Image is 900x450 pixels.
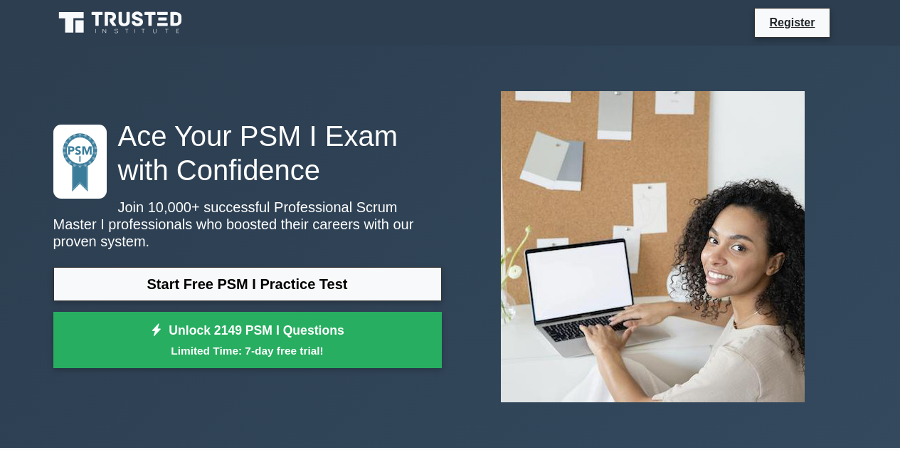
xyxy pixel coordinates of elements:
a: Start Free PSM I Practice Test [53,267,442,301]
small: Limited Time: 7-day free trial! [71,342,424,359]
p: Join 10,000+ successful Professional Scrum Master I professionals who boosted their careers with ... [53,199,442,250]
h1: Ace Your PSM I Exam with Confidence [53,119,442,187]
a: Register [761,14,823,31]
a: Unlock 2149 PSM I QuestionsLimited Time: 7-day free trial! [53,312,442,369]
